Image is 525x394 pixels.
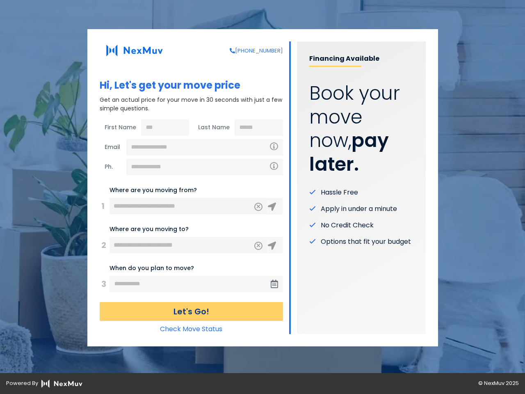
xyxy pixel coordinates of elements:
[254,203,262,211] button: Clear
[110,264,194,273] label: When do you plan to move?
[254,242,262,250] button: Clear
[309,54,413,67] p: Financing Available
[193,119,235,136] span: Last Name
[230,47,283,55] a: [PHONE_NUMBER]
[160,324,222,334] a: Check Move Status
[321,220,374,230] span: No Credit Check
[100,41,169,60] img: NexMuv
[321,204,397,214] span: Apply in under a minute
[100,302,283,321] button: Let's Go!
[100,80,283,92] h1: Hi, Let's get your move price
[309,127,389,177] strong: pay later.
[110,198,267,214] input: 123 Main St, City, ST ZIP
[309,82,413,176] p: Book your move now,
[110,186,197,195] label: Where are you moving from?
[110,225,189,234] label: Where are you moving to?
[262,379,525,388] div: © NexMuv 2025
[100,96,283,113] p: Get an actual price for your move in 30 seconds with just a few simple questions.
[100,159,126,175] span: Ph.
[100,119,141,136] span: First Name
[321,237,411,247] span: Options that fit your budget
[100,139,126,156] span: Email
[110,237,267,253] input: 456 Elm St, City, ST ZIP
[321,188,358,197] span: Hassle Free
